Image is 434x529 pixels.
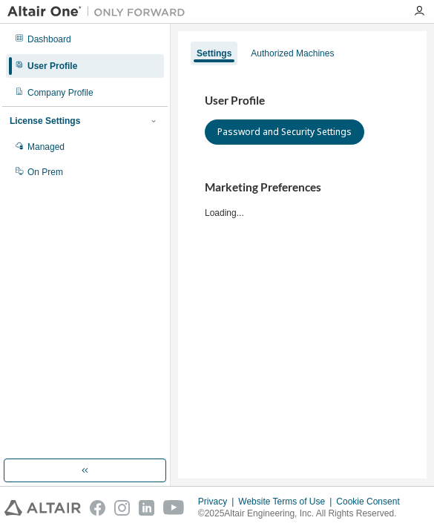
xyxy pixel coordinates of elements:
p: © 2025 Altair Engineering, Inc. All Rights Reserved. [198,507,409,520]
div: Company Profile [27,87,93,99]
img: facebook.svg [90,500,105,516]
div: License Settings [10,115,80,127]
h3: Marketing Preferences [205,180,400,195]
img: Altair One [7,4,193,19]
div: Cookie Consent [336,496,408,507]
div: User Profile [27,60,77,72]
img: youtube.svg [163,500,185,516]
img: instagram.svg [114,500,130,516]
div: Settings [197,47,231,59]
img: linkedin.svg [139,500,154,516]
img: altair_logo.svg [4,500,81,516]
button: Password and Security Settings [205,119,364,145]
div: Dashboard [27,33,71,45]
div: Managed [27,141,65,153]
div: Website Terms of Use [238,496,336,507]
div: Privacy [198,496,238,507]
div: Loading... [205,180,400,218]
h3: User Profile [205,93,400,108]
div: On Prem [27,166,63,178]
div: Authorized Machines [251,47,334,59]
